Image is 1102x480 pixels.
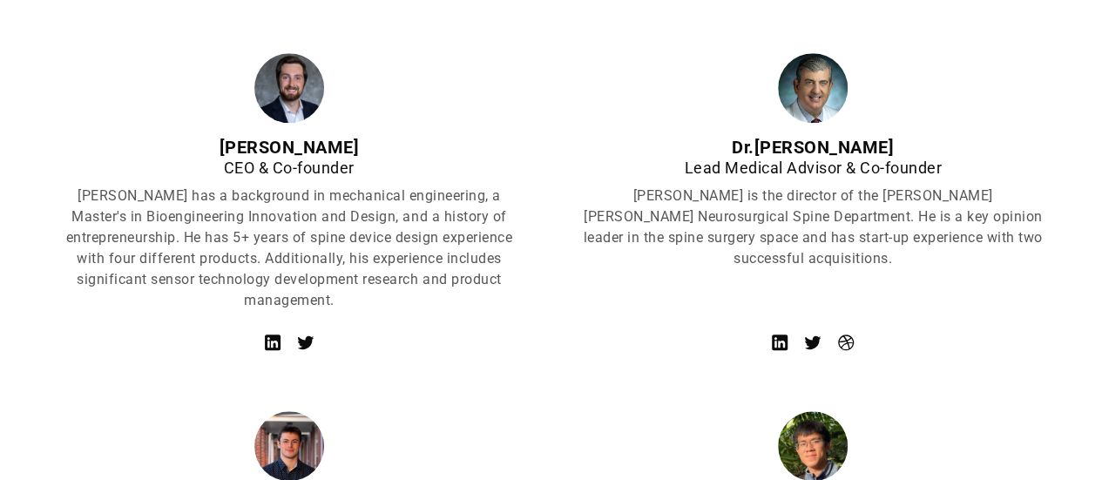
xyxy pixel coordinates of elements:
[55,137,523,158] div: [PERSON_NAME]
[579,158,1047,179] div: Lead Medical Advisor & Co-founder
[55,158,523,179] div: CEO & Co-founder
[579,137,1047,158] div: Dr.
[579,186,1047,269] p: [PERSON_NAME] is the director of the [PERSON_NAME] [PERSON_NAME] Neurosurgical Spine Department. ...
[754,137,895,158] strong: [PERSON_NAME]
[55,186,523,311] p: [PERSON_NAME] has a background in mechanical engineering, a Master's in Bioengineering Innovation...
